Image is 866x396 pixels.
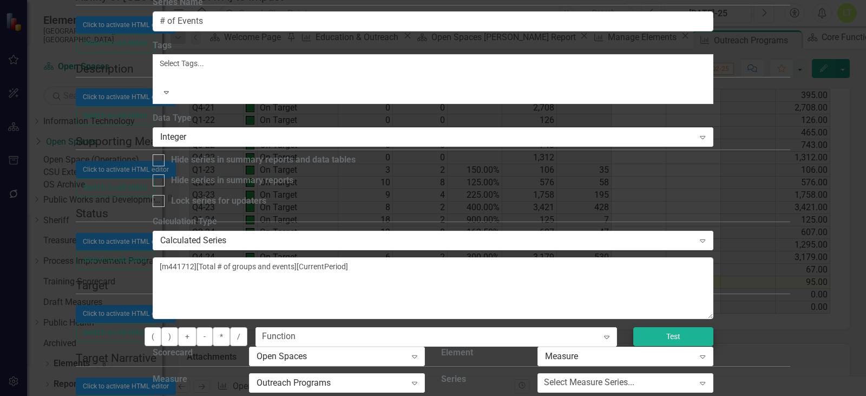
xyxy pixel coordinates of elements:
[230,327,247,346] button: /
[153,11,713,31] input: Series Name
[262,330,296,343] div: Function
[544,376,634,389] div: Select Measure Series...
[160,58,706,69] div: Select Tags...
[161,327,178,346] button: )
[171,154,356,166] div: Hide series in summary reports and data tables
[257,376,406,389] div: Outreach Programs
[153,216,713,228] label: Calculation Type
[178,327,196,346] button: +
[153,347,193,359] label: Scorecard
[171,174,293,187] div: Hide series in summary reports
[545,350,694,362] div: Measure
[196,327,213,346] button: -
[171,195,266,207] div: Lock series for updaters
[441,373,466,386] label: Series
[153,373,187,386] label: Measure
[633,327,713,346] button: Test
[160,131,694,144] div: Integer
[145,327,161,346] button: (
[160,234,694,246] div: Calculated Series
[153,257,713,319] textarea: [m441712][Total # of groups and events][CurrentPeriod]
[441,347,473,359] label: Element
[153,40,713,52] label: Tags
[153,112,713,125] label: Data Type
[257,350,406,362] div: Open Spaces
